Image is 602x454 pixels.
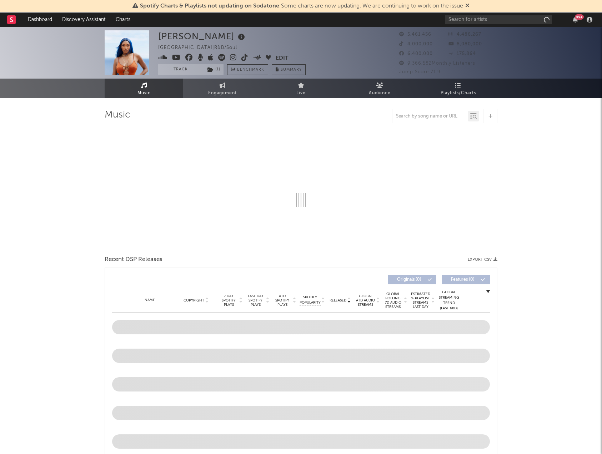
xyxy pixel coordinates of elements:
span: ( 1 ) [203,64,224,75]
span: 7 Day Spotify Plays [219,294,238,307]
span: Summary [281,68,302,72]
span: Copyright [184,298,204,303]
button: 99+ [573,17,578,23]
span: Jump Score: 71.9 [399,70,441,74]
span: Originals ( 0 ) [393,278,426,282]
button: Summary [272,64,306,75]
span: Features ( 0 ) [446,278,479,282]
span: 9,366,582 Monthly Listeners [399,61,475,66]
span: ATD Spotify Plays [273,294,292,307]
span: 175,864 [448,51,476,56]
button: Export CSV [468,258,497,262]
span: Engagement [208,89,237,98]
span: Live [296,89,306,98]
a: Music [105,79,183,98]
span: Benchmark [237,66,264,74]
a: Engagement [183,79,262,98]
span: Spotify Charts & Playlists not updating on Sodatone [140,3,279,9]
span: 5,461,456 [399,32,431,37]
span: Last Day Spotify Plays [246,294,265,307]
span: : Some charts are now updating. We are continuing to work on the issue [140,3,463,9]
a: Dashboard [23,13,57,27]
a: Benchmark [227,64,268,75]
a: Playlists/Charts [419,79,497,98]
button: Features(0) [442,275,490,284]
input: Search for artists [445,15,552,24]
span: Playlists/Charts [441,89,476,98]
input: Search by song name or URL [392,114,468,119]
span: Global ATD Audio Streams [356,294,375,307]
div: 99 + [575,14,584,20]
a: Live [262,79,340,98]
span: Spotify Popularity [300,295,321,305]
span: Global Rolling 7D Audio Streams [383,292,403,309]
a: Audience [340,79,419,98]
span: Estimated % Playlist Streams Last Day [411,292,430,309]
div: Global Streaming Trend (Last 60D) [438,290,460,311]
div: [GEOGRAPHIC_DATA] | R&B/Soul [158,44,245,52]
span: 4,000,000 [399,42,433,46]
button: Edit [276,54,289,63]
div: [PERSON_NAME] [158,30,247,42]
button: Track [158,64,203,75]
span: Dismiss [465,3,470,9]
span: Released [330,298,346,303]
span: 6,400,000 [399,51,433,56]
button: (1) [203,64,224,75]
span: Music [137,89,151,98]
button: Originals(0) [388,275,436,284]
span: Audience [369,89,391,98]
span: 8,080,000 [448,42,482,46]
span: 4,486,267 [448,32,481,37]
a: Discovery Assistant [57,13,111,27]
a: Charts [111,13,135,27]
span: Recent DSP Releases [105,255,162,264]
div: Name [126,298,173,303]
